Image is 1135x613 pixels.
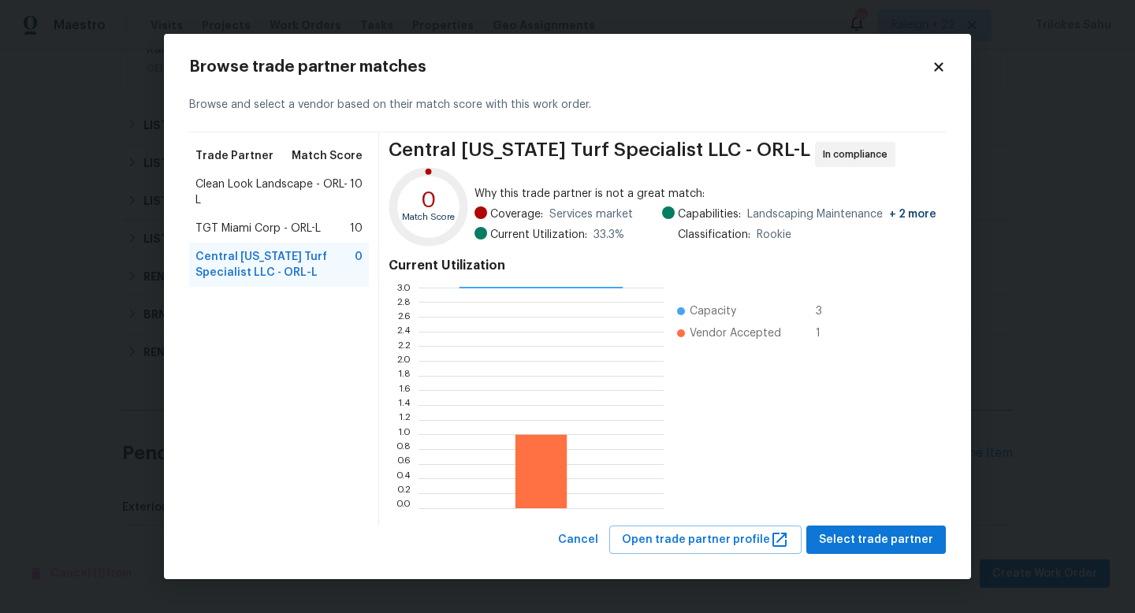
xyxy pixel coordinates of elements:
button: Open trade partner profile [609,526,802,555]
span: Select trade partner [819,530,933,550]
span: Why this trade partner is not a great match: [474,186,936,202]
text: 2.8 [396,297,411,306]
h4: Current Utilization [389,258,936,273]
span: Open trade partner profile [622,530,789,550]
button: Select trade partner [806,526,946,555]
span: Match Score [292,148,363,164]
span: TGT Miami Corp - ORL-L [195,221,321,236]
span: Rookie [757,227,791,243]
text: 0.6 [396,459,411,468]
span: + 2 more [889,209,936,220]
span: Central [US_STATE] Turf Specialist LLC - ORL-L [389,142,810,167]
span: Capabilities: [678,206,741,222]
span: Capacity [690,303,736,319]
text: 0.4 [396,474,411,483]
text: 2.6 [397,312,411,321]
span: In compliance [823,147,894,162]
div: Browse and select a vendor based on their match score with this work order. [189,78,946,132]
text: 3.0 [396,282,411,292]
span: 10 [350,176,363,208]
span: 3 [816,303,841,319]
text: Match Score [402,213,455,221]
text: 0.0 [396,503,411,512]
span: Classification: [678,227,750,243]
text: 2.4 [396,326,411,336]
span: 10 [350,221,363,236]
button: Cancel [552,526,605,555]
text: 1.4 [398,400,411,410]
text: 0.2 [396,489,411,498]
span: 33.3 % [594,227,624,243]
text: 2.0 [396,356,411,366]
text: 0.8 [396,444,411,454]
span: Vendor Accepted [690,325,781,341]
text: 2.2 [397,341,411,351]
text: 1.8 [398,370,411,380]
span: Trade Partner [195,148,274,164]
span: Coverage: [490,206,543,222]
span: Landscaping Maintenance [747,206,936,222]
span: 0 [355,249,363,280]
text: 0 [421,188,437,210]
span: Services market [549,206,633,222]
h2: Browse trade partner matches [189,59,932,75]
span: Clean Look Landscape - ORL-L [195,176,350,208]
span: Cancel [558,530,598,550]
span: Current Utilization: [490,227,587,243]
span: 1 [816,325,841,341]
text: 1.6 [399,385,411,395]
span: Central [US_STATE] Turf Specialist LLC - ORL-L [195,249,355,280]
text: 1.2 [399,414,411,424]
text: 1.0 [398,429,411,439]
